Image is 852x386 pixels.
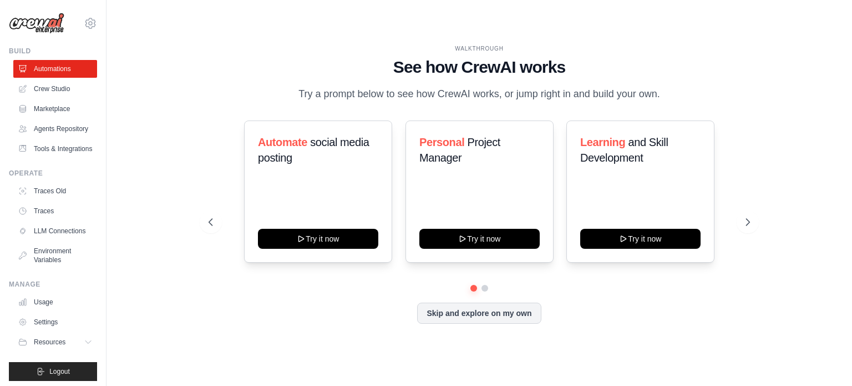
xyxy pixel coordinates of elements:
button: Skip and explore on my own [417,303,541,324]
span: Logout [49,367,70,376]
a: LLM Connections [13,222,97,240]
h1: See how CrewAI works [209,57,750,77]
p: Try a prompt below to see how CrewAI works, or jump right in and build your own. [293,86,666,102]
a: Tools & Integrations [13,140,97,158]
div: Manage [9,280,97,289]
span: Project Manager [419,136,500,164]
a: Environment Variables [13,242,97,269]
a: Traces Old [13,182,97,200]
span: Automate [258,136,307,148]
a: Settings [13,313,97,331]
a: Usage [13,293,97,311]
button: Resources [13,333,97,351]
button: Try it now [419,229,540,249]
span: social media posting [258,136,369,164]
a: Marketplace [13,100,97,118]
span: Resources [34,338,65,347]
a: Agents Repository [13,120,97,138]
a: Crew Studio [13,80,97,98]
span: Learning [580,136,625,148]
a: Automations [13,60,97,78]
span: Personal [419,136,464,148]
button: Logout [9,362,97,381]
span: and Skill Development [580,136,668,164]
a: Traces [13,202,97,220]
button: Try it now [258,229,378,249]
img: Logo [9,13,64,34]
div: Operate [9,169,97,178]
button: Try it now [580,229,701,249]
div: Build [9,47,97,56]
div: WALKTHROUGH [209,44,750,53]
